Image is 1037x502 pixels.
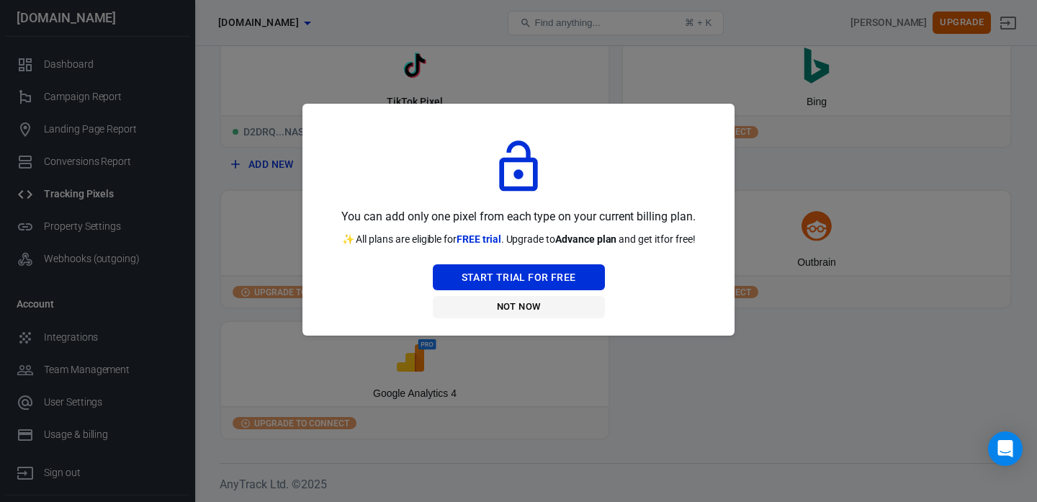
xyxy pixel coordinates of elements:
[457,233,501,245] span: FREE trial
[433,264,605,291] button: Start Trial For Free
[342,232,696,247] p: ✨ All plans are eligible for . Upgrade to and get it for free!
[988,431,1023,466] div: Open Intercom Messenger
[433,296,605,318] button: Not Now
[341,207,695,226] p: You can add only one pixel from each type on your current billing plan.
[555,233,616,245] strong: Advance plan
